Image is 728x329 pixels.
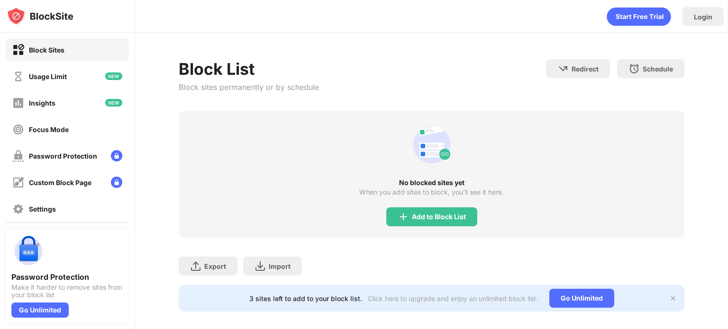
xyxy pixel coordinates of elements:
div: Make it harder to remove sites from your block list [11,284,123,299]
div: Custom Block Page [29,178,91,187]
div: animation [409,122,455,168]
div: Export [204,262,226,270]
div: Block List [179,59,319,79]
div: Go Unlimited [549,289,614,308]
img: password-protection-off.svg [12,150,24,162]
img: new-icon.svg [105,72,122,80]
div: Password Protection [29,152,97,160]
div: Add to Block List [412,213,466,221]
div: Redirect [572,65,599,73]
div: When you add sites to block, you’ll see it here. [359,188,504,196]
div: Password Protection [11,272,123,282]
img: push-password-protection.svg [11,234,45,268]
img: logo-blocksite.svg [7,7,73,26]
img: lock-menu.svg [111,177,122,188]
img: customize-block-page-off.svg [12,177,24,188]
div: Settings [29,205,56,213]
div: Go Unlimited [11,302,69,318]
img: new-icon.svg [105,99,122,107]
div: Block sites permanently or by schedule [179,82,319,92]
div: Schedule [643,65,673,73]
div: Insights [29,99,55,107]
div: Import [269,262,291,270]
div: Block Sites [29,46,64,54]
img: lock-menu.svg [111,150,122,161]
div: No blocked sites yet [179,179,684,187]
img: settings-off.svg [12,203,24,215]
img: focus-off.svg [12,124,24,135]
img: block-on.svg [12,44,24,56]
img: time-usage-off.svg [12,71,24,82]
img: insights-off.svg [12,97,24,109]
div: Login [694,13,712,21]
div: animation [607,7,671,26]
div: Usage Limit [29,72,67,80]
img: x-button.svg [669,294,677,302]
div: Focus Mode [29,125,69,133]
div: 3 sites left to add to your block list. [249,294,362,302]
div: Click here to upgrade and enjoy an unlimited block list. [368,294,538,302]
